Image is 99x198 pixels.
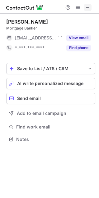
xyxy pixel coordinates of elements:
[17,96,41,101] span: Send email
[17,111,66,116] span: Add to email campaign
[6,19,48,25] div: [PERSON_NAME]
[6,108,95,119] button: Add to email campaign
[6,135,95,144] button: Notes
[17,66,84,71] div: Save to List / ATS / CRM
[66,45,91,51] button: Reveal Button
[6,78,95,89] button: AI write personalized message
[17,81,83,86] span: AI write personalized message
[6,93,95,104] button: Send email
[66,35,91,41] button: Reveal Button
[15,35,56,41] span: [EMAIL_ADDRESS][DOMAIN_NAME]
[16,124,93,130] span: Find work email
[16,137,93,142] span: Notes
[6,123,95,131] button: Find work email
[6,63,95,74] button: save-profile-one-click
[6,25,95,31] div: Mortgage Banker
[6,4,44,11] img: ContactOut v5.3.10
